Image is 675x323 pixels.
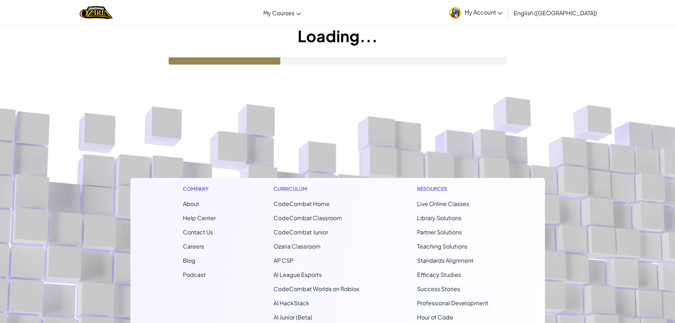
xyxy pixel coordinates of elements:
[417,228,462,236] a: Partner Solutions
[263,9,294,17] span: My Courses
[417,257,473,264] a: Standards Alignment
[183,228,213,236] span: Contact Us
[417,200,469,207] a: Live Online Classes
[514,9,597,17] span: English ([GEOGRAPHIC_DATA])
[183,257,196,264] a: Blog
[274,285,359,293] a: CodeCombat Worlds on Roblox
[417,313,453,321] a: Hour of Code
[80,5,113,20] a: Ozaria by CodeCombat logo
[417,185,493,193] h1: Resources
[417,243,467,250] a: Teaching Solutions
[183,243,204,250] a: Careers
[274,299,309,307] a: AI HackStack
[183,271,206,278] a: Podcast
[417,285,460,293] a: Success Stories
[417,214,461,222] a: Library Solutions
[274,257,293,264] a: AP CSP
[417,271,461,278] a: Efficacy Studies
[417,299,488,307] a: Professional Development
[274,214,342,222] a: CodeCombat Classroom
[80,5,113,20] img: Home
[446,1,506,24] a: My Account
[183,185,216,193] h1: Company
[260,3,304,22] a: My Courses
[274,271,322,278] a: AI League Esports
[183,214,216,222] a: Help Center
[274,185,359,193] h1: Curriculum
[449,7,461,19] img: avatar
[274,243,321,250] a: Ozaria Classroom
[183,200,199,207] a: About
[465,9,502,16] span: My Account
[274,313,312,321] a: AI Junior (Beta)
[510,3,601,22] a: English ([GEOGRAPHIC_DATA])
[274,228,328,236] a: CodeCombat Junior
[274,200,330,207] span: CodeCombat Home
